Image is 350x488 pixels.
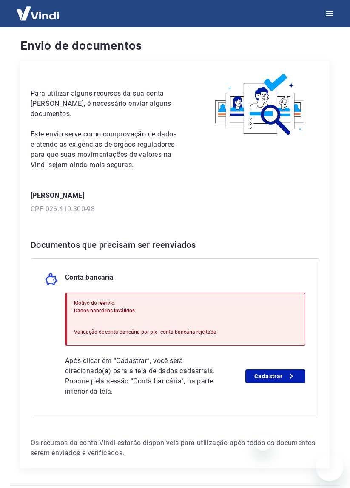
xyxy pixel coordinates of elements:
[31,190,319,201] p: [PERSON_NAME]
[74,308,135,314] span: Dados bancários inválidos
[20,37,330,54] h4: Envio de documentos
[254,434,271,451] iframe: Fechar mensagem
[31,204,319,214] p: CPF 026.410.300-98
[316,454,343,481] iframe: Botão para abrir a janela de mensagens
[65,356,221,397] p: Após clicar em “Cadastrar”, você será direcionado(a) para a tela de dados cadastrais. Procure pel...
[31,438,319,458] p: Os recursos da conta Vindi estarão disponíveis para utilização após todos os documentos serem env...
[245,369,305,383] a: Cadastrar
[201,71,319,138] img: waiting_documents.41d9841a9773e5fdf392cede4d13b617.svg
[31,129,180,170] p: Este envio serve como comprovação de dados e atende as exigências de órgãos reguladores para que ...
[74,328,216,336] p: Validação de conta bancária por pix - conta bancária rejeitada
[65,272,114,286] p: Conta bancária
[45,272,58,286] img: money_pork.0c50a358b6dafb15dddc3eea48f23780.svg
[31,238,319,252] h6: Documentos que precisam ser reenviados
[10,0,65,26] img: Vindi
[31,88,180,119] p: Para utilizar alguns recursos da sua conta [PERSON_NAME], é necessário enviar alguns documentos.
[74,299,216,307] p: Motivo do reenvio:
